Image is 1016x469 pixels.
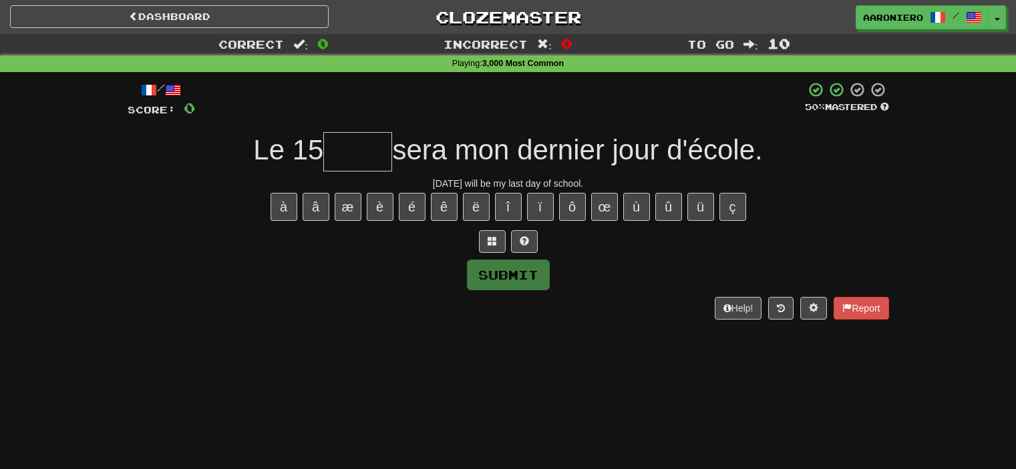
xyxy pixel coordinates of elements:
[128,104,176,115] span: Score:
[431,193,458,221] button: ê
[527,193,554,221] button: ï
[559,193,586,221] button: ô
[591,193,618,221] button: œ
[349,5,667,29] a: Clozemaster
[953,11,959,20] span: /
[511,230,538,253] button: Single letter hint - you only get 1 per sentence and score half the points! alt+h
[367,193,393,221] button: è
[743,39,758,50] span: :
[805,101,889,113] div: Mastered
[317,35,329,51] span: 0
[768,297,794,320] button: Round history (alt+y)
[623,193,650,221] button: ù
[495,193,522,221] button: î
[805,101,825,112] span: 50 %
[687,37,734,51] span: To go
[768,35,790,51] span: 10
[218,37,284,51] span: Correct
[335,193,361,221] button: æ
[856,5,989,29] a: Aaroniero /
[444,37,528,51] span: Incorrect
[834,297,888,320] button: Report
[128,81,195,98] div: /
[479,230,506,253] button: Switch sentence to multiple choice alt+p
[10,5,329,28] a: Dashboard
[253,134,323,165] span: Le 15
[655,193,682,221] button: û
[399,193,426,221] button: é
[293,39,308,50] span: :
[128,177,889,190] div: [DATE] will be my last day of school.
[482,59,564,68] strong: 3,000 Most Common
[184,99,195,116] span: 0
[537,39,552,50] span: :
[715,297,762,320] button: Help!
[303,193,329,221] button: â
[863,11,923,23] span: Aaroniero
[467,260,550,290] button: Submit
[271,193,297,221] button: à
[463,193,490,221] button: ë
[687,193,714,221] button: ü
[392,134,762,165] span: sera mon dernier jour d'école.
[719,193,746,221] button: ç
[561,35,572,51] span: 0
